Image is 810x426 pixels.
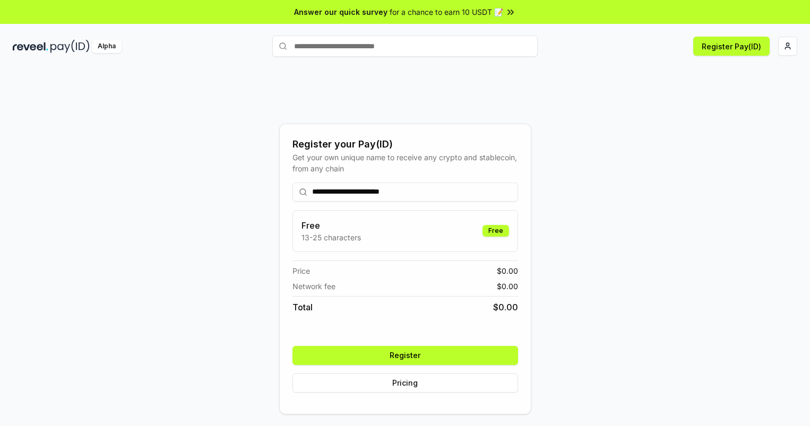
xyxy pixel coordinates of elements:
[693,37,770,56] button: Register Pay(ID)
[497,281,518,292] span: $ 0.00
[13,40,48,53] img: reveel_dark
[50,40,90,53] img: pay_id
[292,281,335,292] span: Network fee
[292,301,313,314] span: Total
[292,373,518,393] button: Pricing
[292,265,310,276] span: Price
[292,137,518,152] div: Register your Pay(ID)
[390,6,503,18] span: for a chance to earn 10 USDT 📝
[292,152,518,174] div: Get your own unique name to receive any crypto and stablecoin, from any chain
[92,40,122,53] div: Alpha
[301,219,361,232] h3: Free
[493,301,518,314] span: $ 0.00
[294,6,387,18] span: Answer our quick survey
[482,225,509,237] div: Free
[497,265,518,276] span: $ 0.00
[301,232,361,243] p: 13-25 characters
[292,346,518,365] button: Register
